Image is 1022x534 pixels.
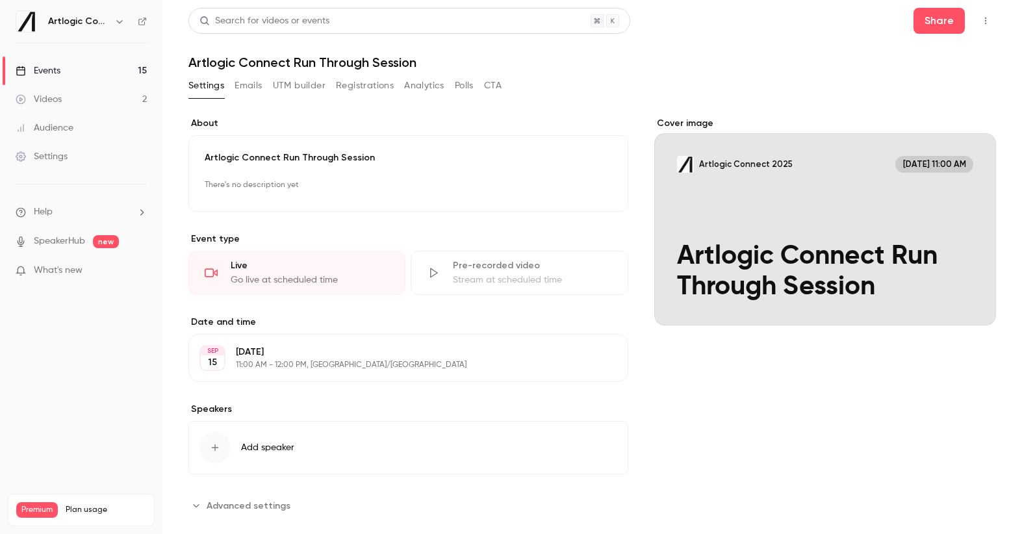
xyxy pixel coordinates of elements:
div: LiveGo live at scheduled time [188,251,405,295]
button: Settings [188,75,224,96]
div: Pre-recorded video [453,259,611,272]
span: Premium [16,502,58,518]
p: Event type [188,233,628,246]
div: SEP [201,346,224,355]
span: new [93,235,119,248]
iframe: Noticeable Trigger [131,265,147,277]
button: Analytics [404,75,444,96]
p: Artlogic Connect Run Through Session [205,151,612,164]
span: Plan usage [66,505,146,515]
section: Advanced settings [188,495,628,516]
h6: Artlogic Connect 2025 [48,15,109,28]
img: Artlogic Connect 2025 [16,11,37,32]
span: Add speaker [241,441,294,454]
div: Pre-recorded videoStream at scheduled time [411,251,628,295]
div: Go live at scheduled time [231,273,389,286]
div: Stream at scheduled time [453,273,611,286]
li: help-dropdown-opener [16,205,147,219]
p: 15 [208,356,217,369]
button: UTM builder [273,75,326,96]
div: Videos [16,93,62,106]
label: Speakers [188,403,628,416]
span: Help [34,205,53,219]
section: Cover image [654,117,996,325]
div: Settings [16,150,68,163]
button: Share [913,8,965,34]
span: Advanced settings [207,499,290,513]
div: Audience [16,121,73,134]
span: What's new [34,264,83,277]
button: Add speaker [188,421,628,474]
button: Advanced settings [188,495,298,516]
div: Search for videos or events [199,14,329,28]
label: Date and time [188,316,628,329]
p: 11:00 AM - 12:00 PM, [GEOGRAPHIC_DATA]/[GEOGRAPHIC_DATA] [236,360,559,370]
label: Cover image [654,117,996,130]
h1: Artlogic Connect Run Through Session [188,55,996,70]
p: There's no description yet [205,175,612,196]
button: Polls [455,75,474,96]
button: Emails [235,75,262,96]
button: Registrations [336,75,394,96]
button: CTA [484,75,502,96]
div: Events [16,64,60,77]
a: SpeakerHub [34,235,85,248]
div: Live [231,259,389,272]
label: About [188,117,628,130]
p: [DATE] [236,346,559,359]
